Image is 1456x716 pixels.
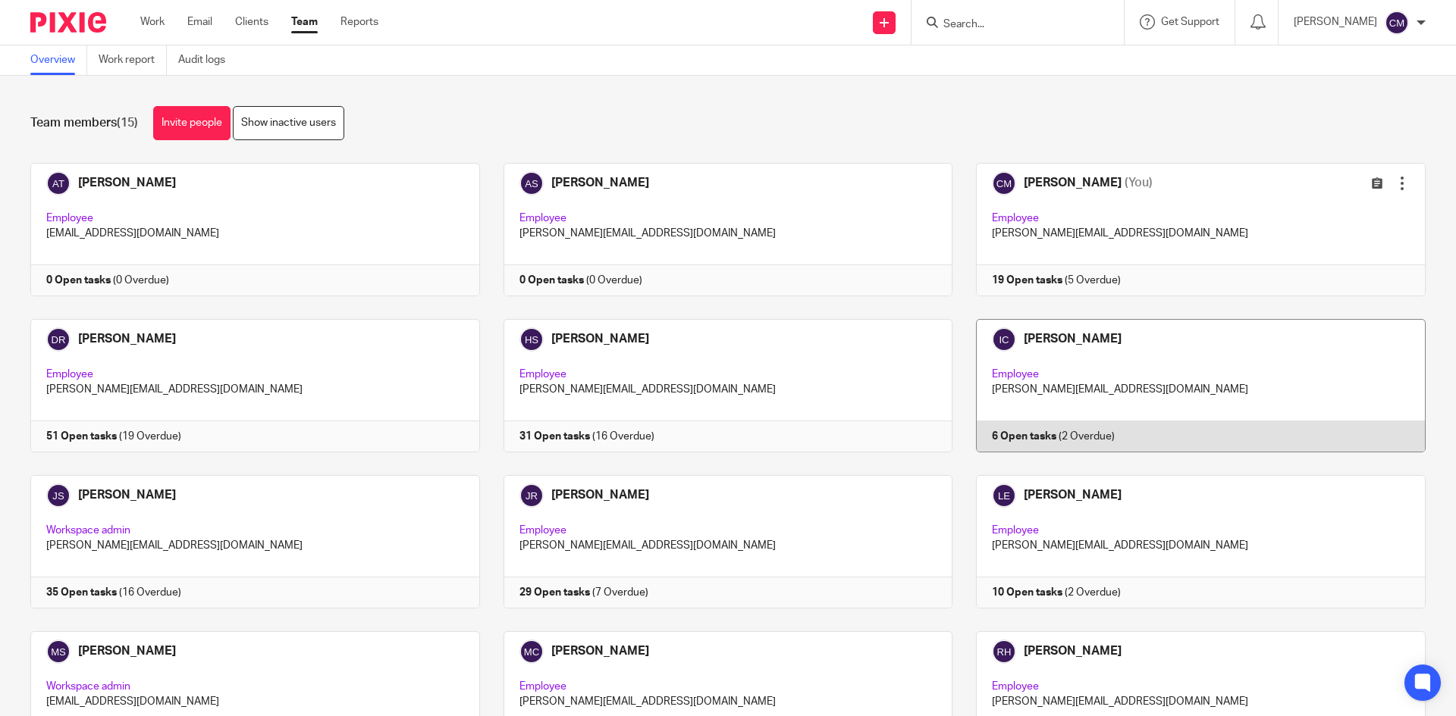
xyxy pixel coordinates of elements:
[30,12,106,33] img: Pixie
[178,45,237,75] a: Audit logs
[291,14,318,30] a: Team
[340,14,378,30] a: Reports
[1161,17,1219,27] span: Get Support
[153,106,231,140] a: Invite people
[30,45,87,75] a: Overview
[187,14,212,30] a: Email
[1294,14,1377,30] p: [PERSON_NAME]
[99,45,167,75] a: Work report
[235,14,268,30] a: Clients
[1385,11,1409,35] img: svg%3E
[942,18,1078,32] input: Search
[30,115,138,131] h1: Team members
[140,14,165,30] a: Work
[233,106,344,140] a: Show inactive users
[117,117,138,129] span: (15)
